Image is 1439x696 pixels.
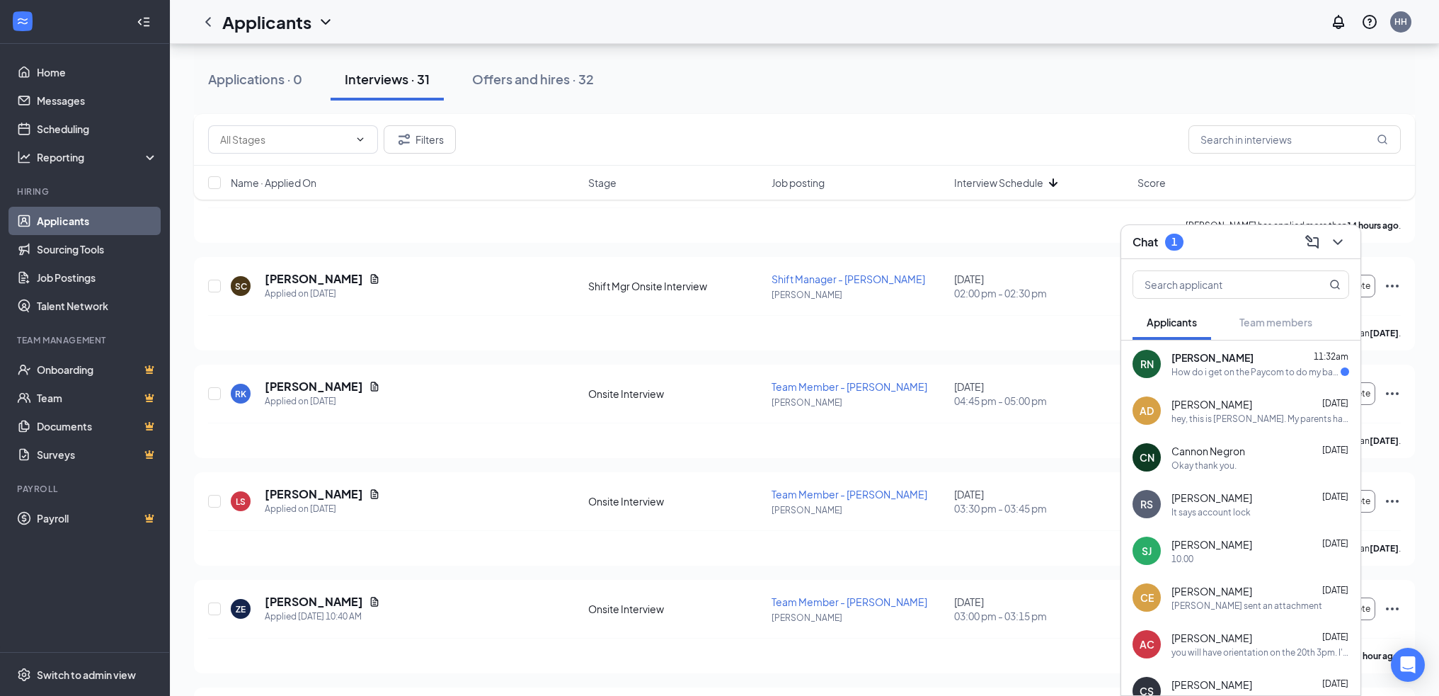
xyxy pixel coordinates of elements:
[37,355,158,384] a: OnboardingCrown
[1171,584,1252,598] span: [PERSON_NAME]
[772,488,927,501] span: Team Member - [PERSON_NAME]
[37,440,158,469] a: SurveysCrown
[1394,16,1407,28] div: HH
[588,387,763,401] div: Onsite Interview
[772,380,927,393] span: Team Member - [PERSON_NAME]
[954,380,1129,408] div: [DATE]
[1171,537,1252,552] span: [PERSON_NAME]
[235,388,246,400] div: RK
[1171,444,1245,458] span: Cannon Negron
[1133,271,1301,298] input: Search applicant
[1171,631,1252,645] span: [PERSON_NAME]
[1322,445,1348,455] span: [DATE]
[1239,316,1312,329] span: Team members
[588,494,763,508] div: Onsite Interview
[1186,219,1401,232] p: [PERSON_NAME] has applied more than .
[1329,279,1341,290] svg: MagnifyingGlass
[37,58,158,86] a: Home
[37,668,136,682] div: Switch to admin view
[1142,544,1152,558] div: SJ
[17,186,155,198] div: Hiring
[17,483,155,495] div: Payroll
[954,487,1129,515] div: [DATE]
[16,14,30,28] svg: WorkstreamLogo
[200,13,217,30] svg: ChevronLeft
[17,150,31,164] svg: Analysis
[1377,134,1388,145] svg: MagnifyingGlass
[1171,491,1252,505] span: [PERSON_NAME]
[472,70,594,88] div: Offers and hires · 32
[954,286,1129,300] span: 02:00 pm - 02:30 pm
[265,287,380,301] div: Applied on [DATE]
[1322,585,1348,595] span: [DATE]
[37,292,158,320] a: Talent Network
[1370,543,1399,554] b: [DATE]
[37,86,158,115] a: Messages
[369,596,380,607] svg: Document
[1361,13,1378,30] svg: QuestionInfo
[1171,678,1252,692] span: [PERSON_NAME]
[772,273,925,285] span: Shift Manager - [PERSON_NAME]
[954,501,1129,515] span: 03:30 pm - 03:45 pm
[1370,328,1399,338] b: [DATE]
[208,70,302,88] div: Applications · 0
[1171,460,1237,472] div: Okay thank you.
[1171,397,1252,411] span: [PERSON_NAME]
[1171,413,1349,425] div: hey, this is [PERSON_NAME]. My parents have been very worried about me and are not the biggest fa...
[265,610,380,624] div: Applied [DATE] 10:40 AM
[954,595,1129,623] div: [DATE]
[1140,591,1154,605] div: CE
[220,132,349,147] input: All Stages
[1322,632,1348,642] span: [DATE]
[396,131,413,148] svg: Filter
[772,176,825,190] span: Job posting
[1171,350,1254,365] span: [PERSON_NAME]
[265,271,363,287] h5: [PERSON_NAME]
[954,394,1129,408] span: 04:45 pm - 05:00 pm
[231,176,316,190] span: Name · Applied On
[369,489,380,500] svg: Document
[1301,231,1324,253] button: ComposeMessage
[265,394,380,409] div: Applied on [DATE]
[1045,174,1062,191] svg: ArrowDown
[265,379,363,394] h5: [PERSON_NAME]
[1171,236,1177,248] div: 1
[1384,385,1401,402] svg: Ellipses
[772,612,946,624] p: [PERSON_NAME]
[1322,678,1348,689] span: [DATE]
[954,176,1043,190] span: Interview Schedule
[954,609,1129,623] span: 03:00 pm - 03:15 pm
[1329,234,1346,251] svg: ChevronDown
[1188,125,1401,154] input: Search in interviews
[1314,351,1348,362] span: 11:32am
[1326,231,1349,253] button: ChevronDown
[1171,646,1349,658] div: you will have orientation on the 20th 3pm. I'm working on getting everything set up.
[1322,491,1348,502] span: [DATE]
[265,594,363,610] h5: [PERSON_NAME]
[772,289,946,301] p: [PERSON_NAME]
[265,502,380,516] div: Applied on [DATE]
[1347,220,1399,231] b: 14 hours ago
[588,176,617,190] span: Stage
[588,602,763,616] div: Onsite Interview
[236,603,246,615] div: ZE
[355,134,366,145] svg: ChevronDown
[137,15,151,29] svg: Collapse
[37,150,159,164] div: Reporting
[1304,234,1321,251] svg: ComposeMessage
[37,412,158,440] a: DocumentsCrown
[1391,648,1425,682] div: Open Intercom Messenger
[1140,357,1154,371] div: RN
[17,668,31,682] svg: Settings
[37,384,158,412] a: TeamCrown
[1322,538,1348,549] span: [DATE]
[222,10,311,34] h1: Applicants
[317,13,334,30] svg: ChevronDown
[1370,435,1399,446] b: [DATE]
[37,263,158,292] a: Job Postings
[235,280,247,292] div: SC
[1171,553,1193,565] div: 10.00
[1384,600,1401,617] svg: Ellipses
[1140,404,1154,418] div: AD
